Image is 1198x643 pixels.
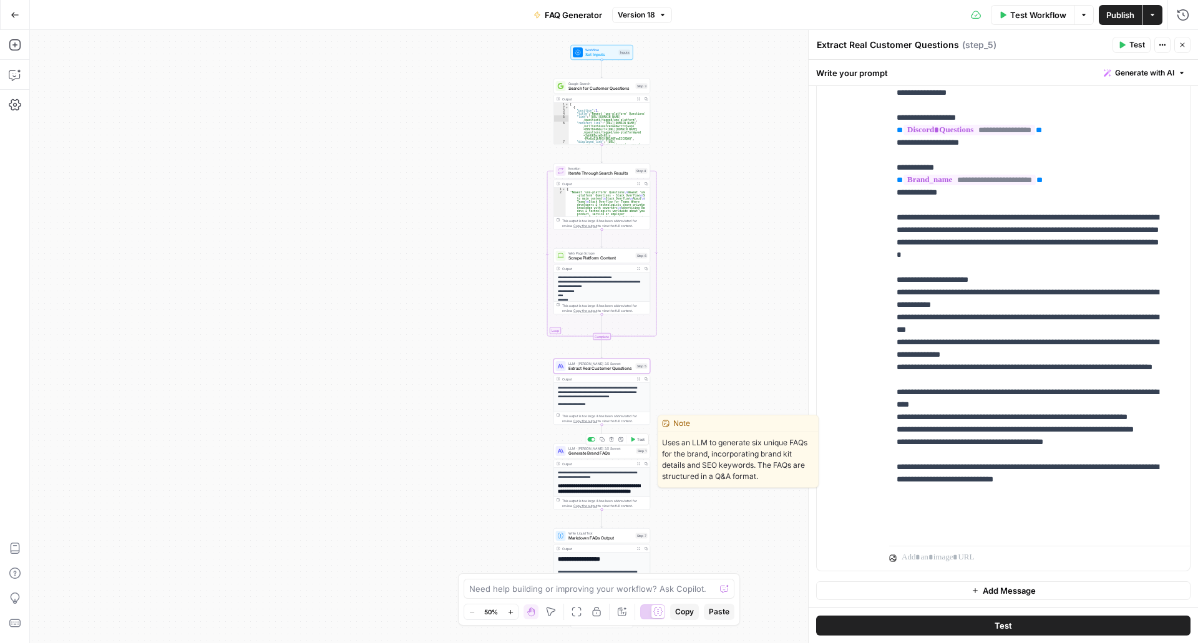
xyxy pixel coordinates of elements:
[562,97,633,102] div: Output
[817,32,879,570] div: user
[658,432,818,487] span: Uses an LLM to generate six unique FAQs for the brand, incorporating brand kit details and SEO ke...
[619,50,631,56] div: Inputs
[1010,9,1066,21] span: Test Workflow
[562,218,648,228] div: This output is too large & has been abbreviated for review. to view the full content.
[568,531,633,536] span: Write Liquid Text
[618,9,655,21] span: Version 18
[995,619,1012,632] span: Test
[568,251,633,256] span: Web Page Scrape
[816,581,1191,600] button: Add Message
[562,188,566,191] span: Toggle code folding, rows 1 through 3
[568,81,633,86] span: Google Search
[568,446,634,451] span: LLM · [PERSON_NAME] 3.5 Sonnet
[816,616,1191,636] button: Test
[1099,65,1191,81] button: Generate with AI
[562,546,633,551] div: Output
[658,415,818,432] div: Note
[636,84,648,89] div: Step 3
[601,60,603,78] g: Edge from start to step_3
[568,255,633,261] span: Scrape Platform Content
[568,365,633,372] span: Extract Real Customer Questions
[553,45,650,60] div: WorkflowSet InputsInputs
[554,191,566,359] div: 2
[573,309,597,312] span: Copy the output
[1115,67,1174,79] span: Generate with AI
[612,7,672,23] button: Version 18
[601,510,603,528] g: Edge from step_1 to step_7
[554,122,569,140] div: 6
[573,419,597,423] span: Copy the output
[1129,39,1145,51] span: Test
[554,115,569,122] div: 5
[1106,9,1134,21] span: Publish
[553,163,650,230] div: LoopIterationIterate Through Search ResultsStep 4Output[ "Newest 'uno-platform' Questions\nNewest...
[636,448,648,454] div: Step 1
[568,85,633,92] span: Search for Customer Questions
[554,109,569,112] div: 3
[1099,5,1142,25] button: Publish
[562,181,633,186] div: Output
[962,39,996,51] span: ( step_5 )
[562,413,648,423] div: This output is too large & has been abbreviated for review. to view the full content.
[568,361,633,366] span: LLM · [PERSON_NAME] 3.5 Sonnet
[565,106,569,109] span: Toggle code folding, rows 2 through 15
[628,435,647,443] button: Test
[601,230,603,248] g: Edge from step_4 to step_6
[554,140,569,147] div: 7
[562,377,633,382] div: Output
[637,437,645,442] span: Test
[554,112,569,115] div: 4
[601,425,603,443] g: Edge from step_5 to step_1
[675,606,694,617] span: Copy
[636,253,648,259] div: Step 6
[1113,37,1151,53] button: Test
[568,170,633,176] span: Iterate Through Search Results
[545,9,602,21] span: FAQ Generator
[573,504,597,508] span: Copy the output
[635,168,648,174] div: Step 4
[553,333,650,340] div: Complete
[526,5,610,25] button: FAQ Generator
[568,535,633,541] span: Markdown FAQs Output
[554,103,569,106] div: 1
[593,333,611,340] div: Complete
[562,498,648,508] div: This output is too large & has been abbreviated for review. to view the full content.
[601,145,603,163] g: Edge from step_3 to step_4
[601,340,603,358] g: Edge from step_4-iteration-end to step_5
[568,450,634,457] span: Generate Brand FAQs
[991,5,1074,25] button: Test Workflow
[568,166,633,171] span: Iteration
[562,266,633,271] div: Output
[585,52,616,58] span: Set Inputs
[809,60,1198,85] div: Write your prompt
[636,364,648,369] div: Step 5
[704,604,734,620] button: Paste
[585,47,616,52] span: Workflow
[817,39,959,51] textarea: Extract Real Customer Questions
[554,188,566,191] div: 1
[565,103,569,106] span: Toggle code folding, rows 1 through 137
[484,607,498,617] span: 50%
[573,224,597,228] span: Copy the output
[983,584,1036,597] span: Add Message
[670,604,699,620] button: Copy
[554,106,569,109] div: 2
[709,606,729,617] span: Paste
[553,79,650,145] div: Google SearchSearch for Customer QuestionsStep 3Output[ { "position":1, "title":"Newest 'uno-plat...
[562,303,648,313] div: This output is too large & has been abbreviated for review. to view the full content.
[562,462,633,467] div: Output
[553,359,650,425] div: LLM · [PERSON_NAME] 3.5 SonnetExtract Real Customer QuestionsStep 5Output**** **** **** **** ****...
[636,533,648,539] div: Step 7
